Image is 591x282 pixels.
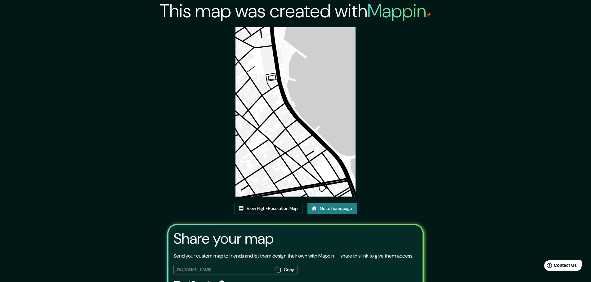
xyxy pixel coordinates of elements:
[173,230,274,247] h3: Share your map
[536,258,584,275] iframe: Help widget launcher
[235,27,355,197] img: created-map
[426,12,431,17] img: mappin-pin
[173,252,413,260] p: Send your custom map to friends and let them design their own with Mappin — share this link to gi...
[273,265,298,275] button: Copy
[234,203,302,214] a: View High-Resolution Map
[307,203,357,214] a: Go to homepage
